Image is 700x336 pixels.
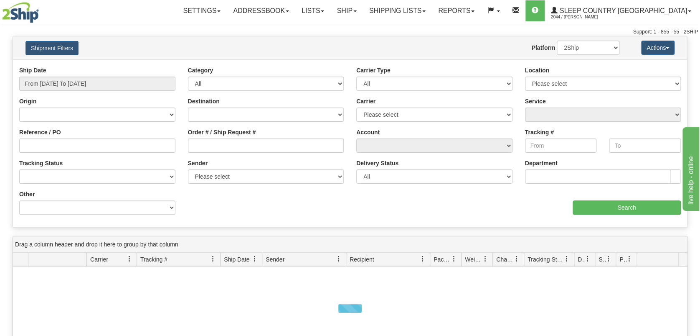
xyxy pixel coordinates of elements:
div: Support: 1 - 855 - 55 - 2SHIP [2,28,698,36]
a: Reports [432,0,481,21]
a: Weight filter column settings [478,252,492,266]
span: Charge [496,255,514,264]
label: Account [356,128,380,136]
span: Tracking Status [528,255,564,264]
span: Tracking # [140,255,167,264]
label: Order # / Ship Request # [188,128,256,136]
label: Service [525,97,546,105]
label: Department [525,159,558,167]
input: Search [573,200,681,215]
span: Weight [465,255,482,264]
label: Tracking # [525,128,554,136]
input: From [525,139,597,153]
label: Other [19,190,35,198]
label: Category [188,66,213,74]
span: Shipment Issues [599,255,606,264]
label: Ship Date [19,66,46,74]
button: Actions [641,41,675,55]
a: Packages filter column settings [447,252,461,266]
label: Reference / PO [19,128,61,136]
a: Addressbook [227,0,295,21]
a: Charge filter column settings [510,252,524,266]
label: Location [525,66,549,74]
a: Delivery Status filter column settings [581,252,595,266]
label: Carrier [356,97,375,105]
button: Shipment Filters [25,41,79,55]
a: Tracking # filter column settings [206,252,220,266]
span: Pickup Status [619,255,626,264]
a: Ship Date filter column settings [248,252,262,266]
div: live help - online [6,5,77,15]
span: 2044 / [PERSON_NAME] [551,13,614,21]
a: Recipient filter column settings [416,252,430,266]
div: grid grouping header [13,236,687,253]
label: Origin [19,97,36,105]
span: Recipient [350,255,374,264]
a: Pickup Status filter column settings [622,252,637,266]
label: Platform [531,44,555,52]
a: Shipping lists [363,0,432,21]
label: Destination [188,97,220,105]
a: Tracking Status filter column settings [560,252,574,266]
a: Lists [295,0,330,21]
a: Shipment Issues filter column settings [601,252,616,266]
a: Sleep Country [GEOGRAPHIC_DATA] 2044 / [PERSON_NAME] [545,0,697,21]
span: Carrier [90,255,108,264]
label: Carrier Type [356,66,390,74]
input: To [609,139,681,153]
span: Ship Date [224,255,249,264]
label: Tracking Status [19,159,63,167]
a: Ship [330,0,363,21]
a: Carrier filter column settings [122,252,137,266]
span: Packages [434,255,451,264]
iframe: chat widget [681,125,699,210]
img: logo2044.jpg [2,2,39,23]
a: Settings [177,0,227,21]
label: Delivery Status [356,159,398,167]
span: Sender [266,255,284,264]
a: Sender filter column settings [332,252,346,266]
label: Sender [188,159,208,167]
span: Delivery Status [578,255,585,264]
span: Sleep Country [GEOGRAPHIC_DATA] [558,7,687,14]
